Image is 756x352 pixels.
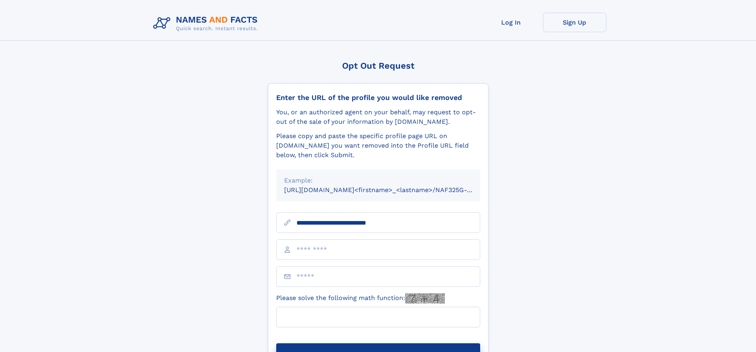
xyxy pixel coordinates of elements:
label: Please solve the following math function: [276,293,445,304]
a: Sign Up [543,13,606,32]
div: You, or an authorized agent on your behalf, may request to opt-out of the sale of your informatio... [276,108,480,127]
div: Example: [284,176,472,185]
img: Logo Names and Facts [150,13,264,34]
a: Log In [479,13,543,32]
div: Opt Out Request [268,61,489,71]
small: [URL][DOMAIN_NAME]<firstname>_<lastname>/NAF325G-xxxxxxxx [284,186,495,194]
div: Please copy and paste the specific profile page URL on [DOMAIN_NAME] you want removed into the Pr... [276,131,480,160]
div: Enter the URL of the profile you would like removed [276,93,480,102]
